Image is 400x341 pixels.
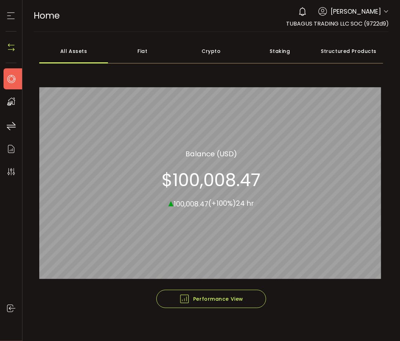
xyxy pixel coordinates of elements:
span: (+100%) [209,199,236,209]
div: Structured Products [314,39,383,63]
iframe: Chat Widget [316,265,400,341]
div: All Assets [39,39,108,63]
span: [PERSON_NAME] [331,7,381,16]
div: Crypto [177,39,245,63]
section: $100,008.47 [162,170,261,191]
span: 24 hr [236,199,254,209]
div: Fiat [108,39,177,63]
span: TUBAGUS TRADING LLC SOC (9722d9) [286,20,389,28]
section: Balance (USD) [185,149,237,159]
span: Performance View [179,294,243,304]
span: ▴ [169,195,174,210]
button: Performance View [156,290,266,308]
div: Staking [246,39,314,63]
img: N4P5cjLOiQAAAABJRU5ErkJggg== [6,42,16,53]
div: 聊天小工具 [316,265,400,341]
span: Home [34,9,60,22]
span: 100,008.47 [174,199,209,209]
